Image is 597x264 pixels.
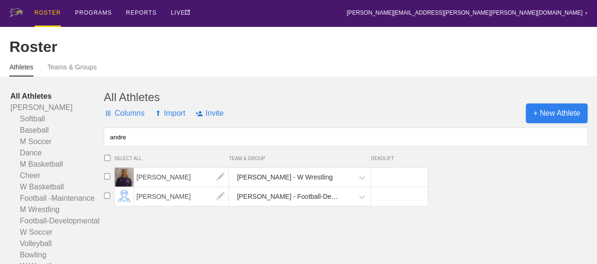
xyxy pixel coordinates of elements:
span: Columns [104,99,144,128]
img: edit.png [211,187,230,206]
a: M Soccer [10,136,104,147]
span: Invite [195,99,223,128]
a: [PERSON_NAME] [10,102,104,113]
div: [PERSON_NAME] - W Wrestling [237,169,333,186]
a: Bowling [10,249,104,261]
iframe: Chat Widget [427,154,597,264]
div: [PERSON_NAME] - Football-Developmental [237,188,339,205]
a: [PERSON_NAME] [134,173,229,181]
div: Roster [9,38,588,56]
span: + New Athlete [526,103,588,123]
a: M Wrestling [10,204,104,215]
a: W Soccer [10,227,104,238]
img: edit.png [211,168,230,187]
span: [PERSON_NAME] [134,168,229,187]
div: All Athletes [104,91,588,104]
span: DEADLIFT [371,156,423,161]
span: SELECT ALL [114,156,229,161]
a: Teams & Groups [48,63,97,76]
span: [PERSON_NAME] [134,187,229,206]
span: Import [155,99,185,128]
a: Football -Maintenance [10,193,104,204]
div: ▼ [585,10,588,16]
a: Football-Developmental [10,215,104,227]
a: Volleyball [10,238,104,249]
a: Softball [10,113,104,125]
a: Dance [10,147,104,159]
img: logo [9,9,23,17]
a: All Athletes [10,91,104,102]
a: Baseball [10,125,104,136]
a: W Basketball [10,181,104,193]
a: M Basketball [10,159,104,170]
input: Search by name... [104,128,588,146]
a: Athletes [9,63,34,77]
span: TEAM & GROUP [229,156,371,161]
a: [PERSON_NAME] [134,192,229,200]
a: Cheer [10,170,104,181]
